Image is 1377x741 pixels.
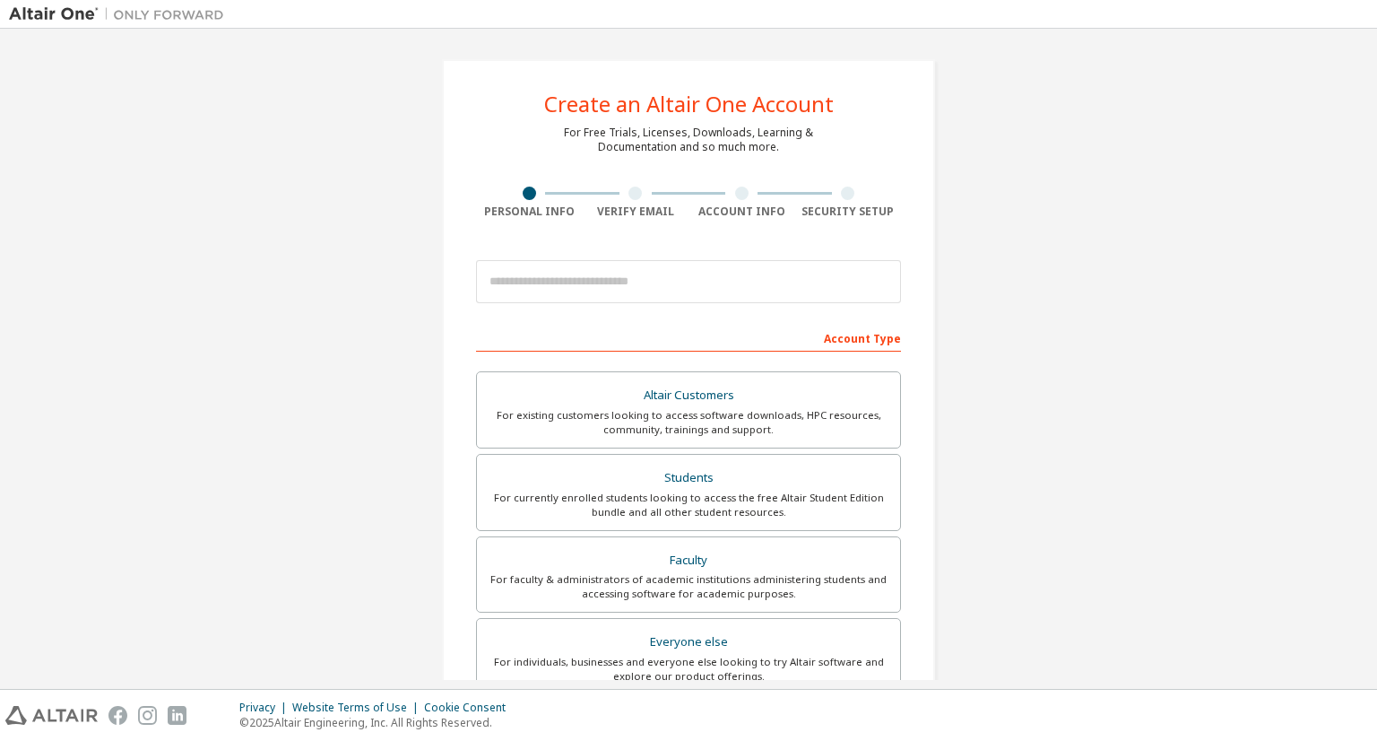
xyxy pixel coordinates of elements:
p: © 2025 Altair Engineering, Inc. All Rights Reserved. [239,715,516,730]
div: Faculty [488,548,889,573]
img: instagram.svg [138,706,157,725]
img: facebook.svg [108,706,127,725]
div: For currently enrolled students looking to access the free Altair Student Edition bundle and all ... [488,491,889,519]
div: For faculty & administrators of academic institutions administering students and accessing softwa... [488,572,889,601]
div: Security Setup [795,205,902,219]
img: Altair One [9,5,233,23]
div: Create an Altair One Account [544,93,834,115]
div: Cookie Consent [424,701,516,715]
img: altair_logo.svg [5,706,98,725]
div: Account Type [476,323,901,352]
div: Altair Customers [488,383,889,408]
img: linkedin.svg [168,706,186,725]
div: Verify Email [583,205,689,219]
div: For existing customers looking to access software downloads, HPC resources, community, trainings ... [488,408,889,437]
div: For Free Trials, Licenses, Downloads, Learning & Documentation and so much more. [564,126,813,154]
div: Account Info [688,205,795,219]
div: For individuals, businesses and everyone else looking to try Altair software and explore our prod... [488,655,889,684]
div: Website Terms of Use [292,701,424,715]
div: Personal Info [476,205,583,219]
div: Everyone else [488,630,889,655]
div: Privacy [239,701,292,715]
div: Students [488,466,889,491]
